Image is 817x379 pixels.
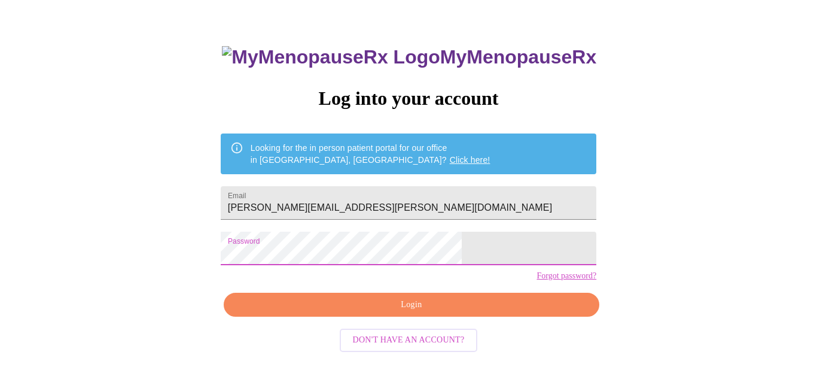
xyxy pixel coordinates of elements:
img: MyMenopauseRx Logo [222,46,440,68]
span: Login [237,298,586,313]
h3: MyMenopauseRx [222,46,596,68]
button: Don't have an account? [340,329,478,352]
h3: Log into your account [221,87,596,110]
span: Don't have an account? [353,333,465,348]
a: Forgot password? [536,271,596,281]
button: Login [224,293,599,317]
a: Click here! [450,155,490,165]
div: Looking for the in person patient portal for our office in [GEOGRAPHIC_DATA], [GEOGRAPHIC_DATA]? [251,137,490,171]
a: Don't have an account? [337,334,481,344]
